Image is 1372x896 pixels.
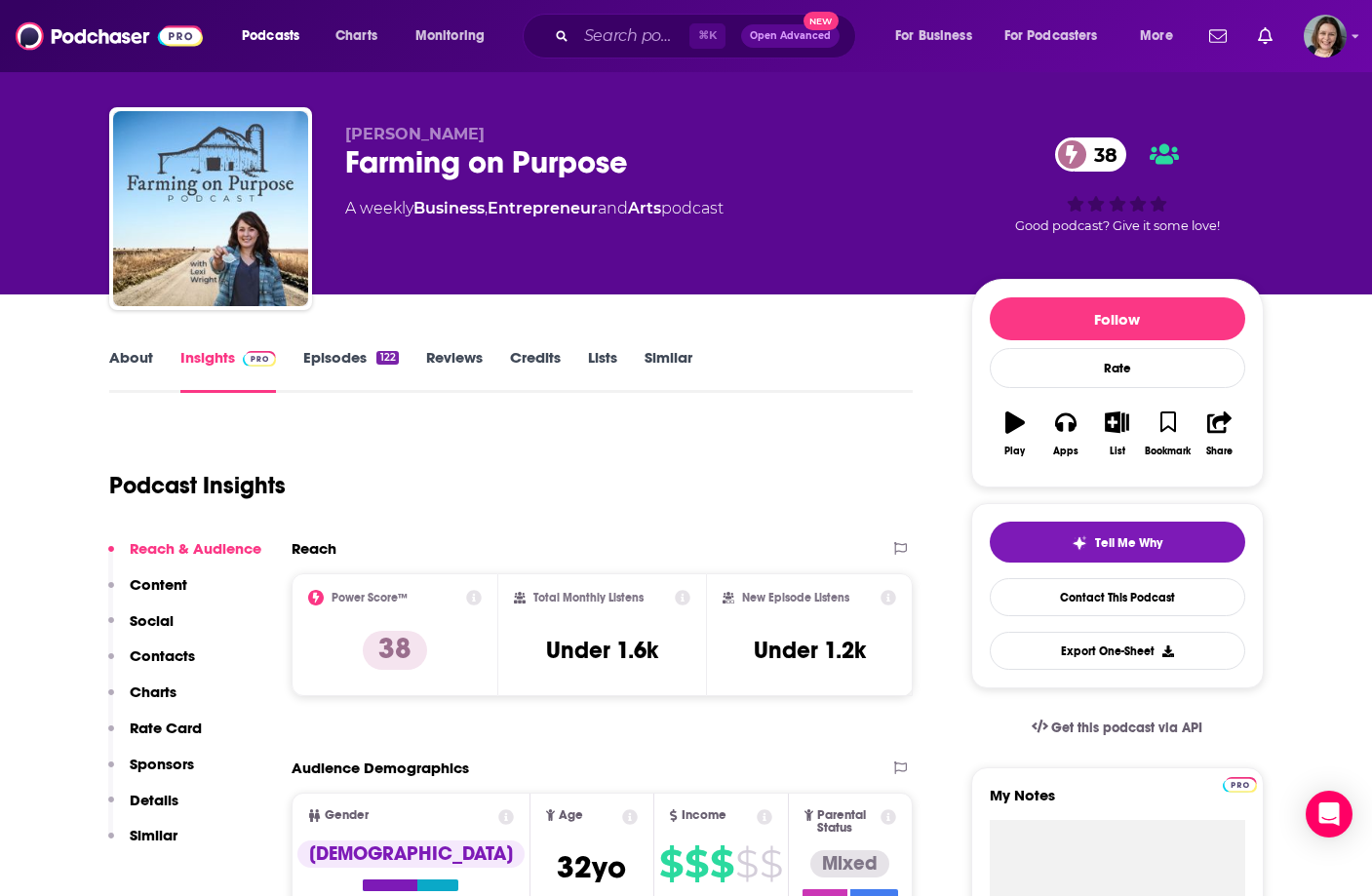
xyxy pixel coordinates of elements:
[559,809,583,822] span: Age
[546,636,658,665] h3: Under 1.6k
[130,646,195,665] p: Contacts
[541,14,875,58] div: Search podcasts, credits, & more...
[1075,137,1127,172] span: 38
[108,719,202,755] button: Rate Card
[113,111,308,306] img: Farming on Purpose
[1304,15,1347,58] img: User Profile
[16,18,203,55] img: Podchaser - Follow, Share and Rate Podcasts
[990,522,1245,563] button: tell me why sparkleTell Me Why
[1194,399,1244,469] button: Share
[345,125,485,143] span: [PERSON_NAME]
[243,351,277,367] img: Podchaser Pro
[895,22,972,50] span: For Business
[332,591,408,604] h2: Power Score™
[108,682,176,719] button: Charts
[760,848,782,879] span: $
[1004,446,1025,457] div: Play
[1110,446,1125,457] div: List
[130,791,178,809] p: Details
[1143,399,1194,469] button: Bookmark
[741,24,840,48] button: Open AdvancedNew
[990,399,1040,469] button: Play
[228,20,325,52] button: open menu
[130,719,202,737] p: Rate Card
[1126,20,1197,52] button: open menu
[1072,535,1087,551] img: tell me why sparkle
[108,826,177,862] button: Similar
[415,22,485,50] span: Monitoring
[130,826,177,844] p: Similar
[335,22,377,50] span: Charts
[1004,22,1098,50] span: For Podcasters
[1055,137,1127,172] a: 38
[402,20,510,52] button: open menu
[108,646,195,682] button: Contacts
[292,759,469,777] h2: Audience Demographics
[1015,218,1220,233] span: Good podcast? Give it some love!
[990,786,1245,820] label: My Notes
[628,199,661,217] a: Arts
[242,22,299,50] span: Podcasts
[817,809,878,835] span: Parental Status
[557,848,626,886] span: 32 yo
[108,791,178,827] button: Details
[1016,704,1219,752] a: Get this podcast via API
[685,848,708,879] span: $
[750,31,831,41] span: Open Advanced
[1304,15,1347,58] button: Show profile menu
[323,20,389,52] a: Charts
[659,848,683,879] span: $
[882,20,997,52] button: open menu
[971,125,1264,246] div: 38Good podcast? Give it some love!
[992,20,1126,52] button: open menu
[990,578,1245,616] a: Contact This Podcast
[1145,446,1191,457] div: Bookmark
[576,20,689,52] input: Search podcasts, credits, & more...
[588,348,617,393] a: Lists
[1053,446,1078,457] div: Apps
[990,297,1245,340] button: Follow
[1051,720,1202,736] span: Get this podcast via API
[1206,446,1233,457] div: Share
[303,348,398,393] a: Episodes122
[1223,774,1257,793] a: Pro website
[598,199,628,217] span: and
[345,197,724,220] div: A weekly podcast
[413,199,485,217] a: Business
[325,809,369,822] span: Gender
[180,348,277,393] a: InsightsPodchaser Pro
[1250,19,1280,53] a: Show notifications dropdown
[1304,15,1347,58] span: Logged in as micglogovac
[990,632,1245,670] button: Export One-Sheet
[645,348,692,393] a: Similar
[1040,399,1091,469] button: Apps
[735,848,758,879] span: $
[130,575,187,594] p: Content
[1201,19,1235,53] a: Show notifications dropdown
[1223,777,1257,793] img: Podchaser Pro
[297,840,525,868] div: [DEMOGRAPHIC_DATA]
[1095,535,1162,551] span: Tell Me Why
[1140,22,1173,50] span: More
[1306,791,1352,838] div: Open Intercom Messenger
[108,539,261,575] button: Reach & Audience
[533,591,644,604] h2: Total Monthly Listens
[108,611,174,647] button: Social
[1091,399,1142,469] button: List
[754,636,866,665] h3: Under 1.2k
[108,755,194,791] button: Sponsors
[130,682,176,701] p: Charts
[108,575,187,611] button: Content
[130,539,261,558] p: Reach & Audience
[426,348,483,393] a: Reviews
[742,591,849,604] h2: New Episode Listens
[510,348,561,393] a: Credits
[363,631,427,670] p: 38
[810,850,889,877] div: Mixed
[292,539,336,558] h2: Reach
[109,348,153,393] a: About
[990,348,1245,388] div: Rate
[130,755,194,773] p: Sponsors
[109,471,286,500] h1: Podcast Insights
